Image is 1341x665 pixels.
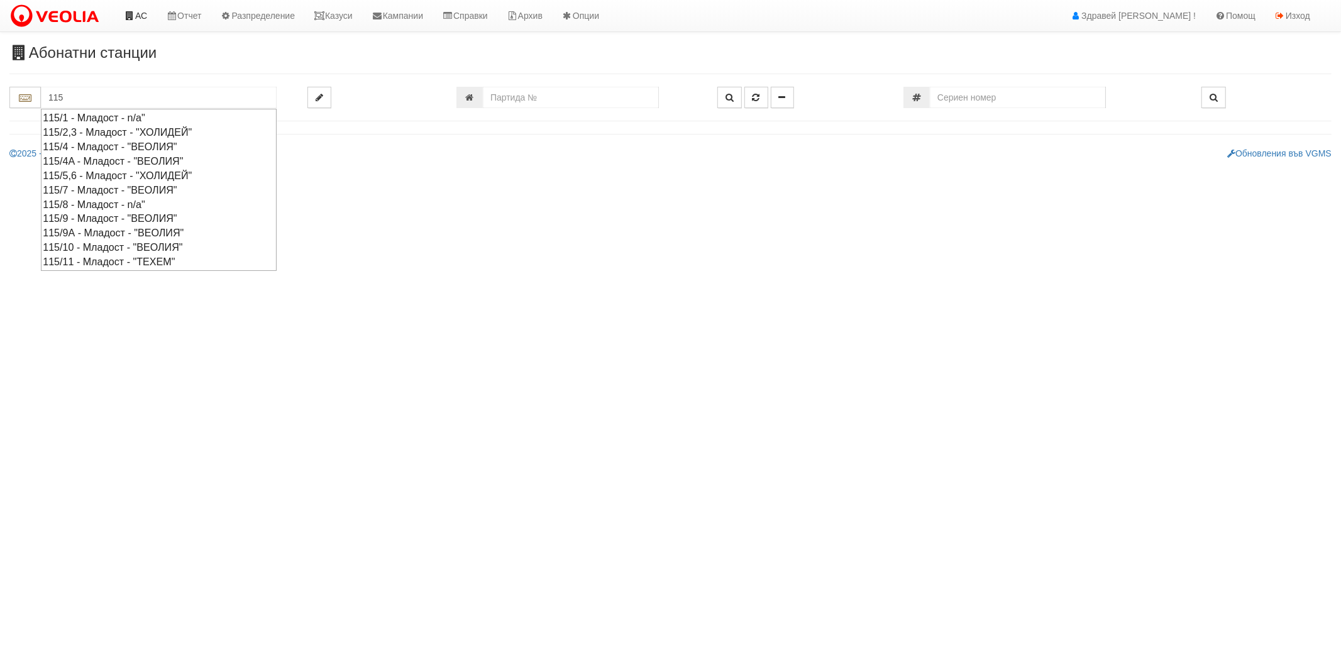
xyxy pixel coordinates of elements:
div: 115/11 - Младост - "ТЕХЕМ" [43,255,275,269]
a: 2025 - Sintex Group Ltd. [9,148,113,158]
input: Абонатна станция [41,87,277,108]
input: Партида № [483,87,659,108]
div: 115/5,6 - Младост - "ХОЛИДЕЙ" [43,168,275,183]
div: 115/4A - Младост - "ВЕОЛИЯ" [43,154,275,168]
img: VeoliaLogo.png [9,3,105,30]
input: Сериен номер [930,87,1106,108]
h3: Абонатни станции [9,45,1332,61]
div: 115/7 - Младост - "ВЕОЛИЯ" [43,183,275,197]
div: 115/9 - Младост - "ВЕОЛИЯ" [43,211,275,226]
div: 115/4 - Младост - "ВЕОЛИЯ" [43,140,275,154]
div: 115/10 - Младост - "ВЕОЛИЯ" [43,240,275,255]
div: 115/1 - Младост - n/a" [43,111,275,125]
div: 115/8 - Младост - n/a" [43,197,275,212]
div: 115/9А - Младост - "ВЕОЛИЯ" [43,226,275,240]
div: 115/2,3 - Младост - "ХОЛИДЕЙ" [43,125,275,140]
a: Обновления във VGMS [1227,148,1332,158]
